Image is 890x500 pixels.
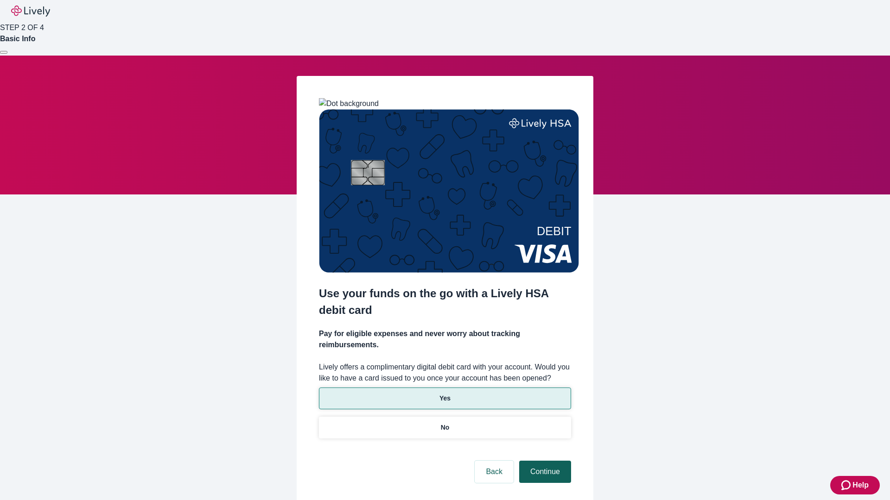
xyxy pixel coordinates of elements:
[319,98,379,109] img: Dot background
[319,328,571,350] h4: Pay for eligible expenses and never worry about tracking reimbursements.
[841,480,852,491] svg: Zendesk support icon
[852,480,869,491] span: Help
[11,6,50,17] img: Lively
[319,417,571,438] button: No
[441,423,450,432] p: No
[439,394,451,403] p: Yes
[319,362,571,384] label: Lively offers a complimentary digital debit card with your account. Would you like to have a card...
[830,476,880,494] button: Zendesk support iconHelp
[475,461,514,483] button: Back
[319,285,571,319] h2: Use your funds on the go with a Lively HSA debit card
[319,109,579,273] img: Debit card
[319,387,571,409] button: Yes
[519,461,571,483] button: Continue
